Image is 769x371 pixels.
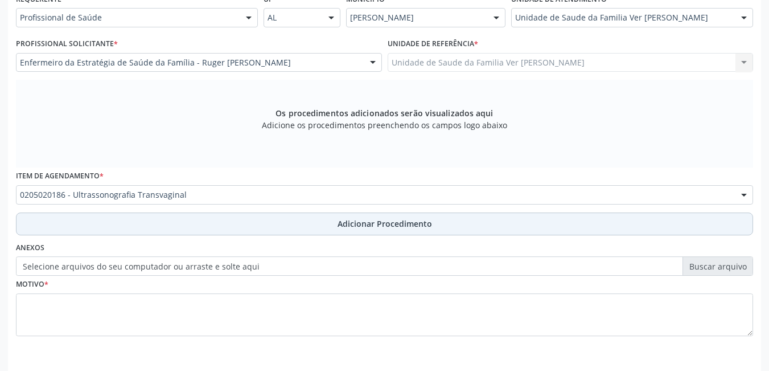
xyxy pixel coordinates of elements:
span: Enfermeiro da Estratégia de Saúde da Família - Ruger [PERSON_NAME] [20,57,359,68]
span: Unidade de Saude da Familia Ver [PERSON_NAME] [515,12,730,23]
span: Os procedimentos adicionados serão visualizados aqui [275,107,493,119]
span: Profissional de Saúde [20,12,235,23]
span: 0205020186 - Ultrassonografia Transvaginal [20,189,730,201]
label: Anexos [16,239,44,257]
label: Profissional Solicitante [16,35,118,53]
button: Adicionar Procedimento [16,213,753,235]
span: Adicionar Procedimento [338,218,432,230]
label: Motivo [16,276,48,293]
span: Adicione os procedimentos preenchendo os campos logo abaixo [262,119,507,131]
label: Unidade de referência [388,35,478,53]
span: AL [268,12,317,23]
span: [PERSON_NAME] [350,12,482,23]
label: Item de agendamento [16,168,104,185]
